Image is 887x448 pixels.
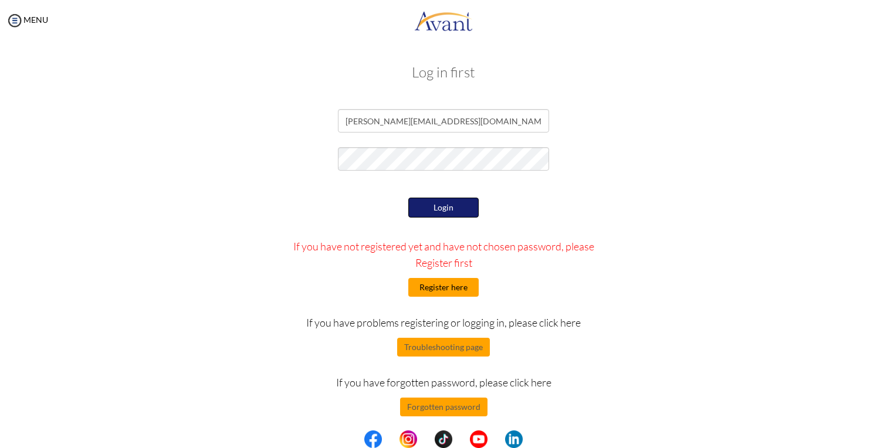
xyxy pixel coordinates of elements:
[487,430,505,448] img: blank.png
[414,3,473,38] img: logo.png
[408,278,479,297] button: Register here
[452,430,470,448] img: blank.png
[281,314,607,331] p: If you have problems registering or logging in, please click here
[470,430,487,448] img: yt.png
[435,430,452,448] img: tt.png
[109,65,778,80] h3: Log in first
[400,398,487,416] button: Forgotten password
[338,109,549,133] input: Email
[400,430,417,448] img: in.png
[6,12,23,29] img: icon-menu.png
[382,430,400,448] img: blank.png
[408,198,479,218] button: Login
[281,374,607,391] p: If you have forgotten password, please click here
[281,238,607,271] p: If you have not registered yet and have not chosen password, please Register first
[397,338,490,357] button: Troubleshooting page
[364,430,382,448] img: fb.png
[505,430,523,448] img: li.png
[417,430,435,448] img: blank.png
[6,15,48,25] a: MENU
